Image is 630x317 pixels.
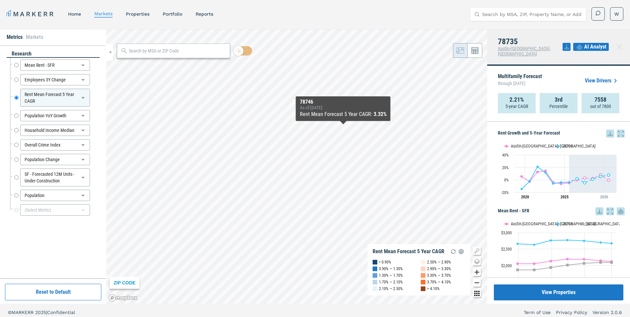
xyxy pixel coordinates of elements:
a: Version 2.0.6 [592,309,622,316]
div: As of : [DATE] [300,105,387,110]
div: Population [20,190,90,201]
strong: 2.21% [509,96,524,103]
text: $3,000 [501,231,512,235]
a: Mapbox logo [108,294,137,302]
tspan: 2020 [521,195,529,199]
span: AI Analyst [584,43,606,51]
a: MARKERR [7,9,55,19]
h5: Rent Growth and 5-Year Forecast [498,130,625,138]
b: 3.32% [374,111,387,117]
path: Thursday, 29 Jul, 17:00, 3.12. Austin-Round Rock, TX. [584,176,586,179]
div: Mean Rent - SFR [20,59,90,71]
path: Sunday, 29 Jul, 17:00, 5.46. 78735. [599,175,602,178]
path: Thursday, 14 Dec, 16:00, 2,187.62. Austin-Round Rock, TX. [583,258,585,261]
img: Reload Legend [449,248,457,256]
path: Monday, 29 Jul, 17:00, 7.71. 78735. [607,174,610,176]
div: Employees 3Y Change [20,74,90,85]
text: 20% [502,165,509,170]
path: Thursday, 29 Jul, 17:00, 20.96. 78735. [536,165,539,168]
a: reports [196,11,213,17]
a: Privacy Policy [556,309,587,316]
path: Tuesday, 14 Dec, 16:00, 2,131.88. Austin-Round Rock, TX. [550,260,552,262]
button: Show 78735 [556,144,573,149]
button: Reset to Default [5,284,101,300]
h5: Mean Rent - SFR [498,207,625,215]
tspan: 2030 [600,195,608,199]
a: home [68,11,81,17]
text: Austin-[GEOGRAPHIC_DATA], [GEOGRAPHIC_DATA] [511,144,595,149]
a: markets [94,11,113,16]
div: 78746 [300,99,387,105]
div: > 4.10% [427,285,440,292]
span: MARKERR [12,310,35,315]
path: Monday, 14 Dec, 16:00, 2,630.18. 78735. [533,243,536,246]
path: Thursday, 14 Dec, 16:00, 2,062.11. USA. [583,262,585,264]
div: Map Tooltip Content [300,99,387,118]
text: -20% [501,190,509,195]
path: Friday, 29 Jul, 17:00, 11.55. 78735. [544,171,547,174]
path: Monday, 14 Dec, 16:00, 2,052.37. Austin-Round Rock, TX. [533,262,536,265]
div: Rent Mean Forecast 5 Year CAGR : [300,110,387,118]
p: Percentile [549,103,568,110]
span: © [8,310,12,315]
text: 0% [504,178,509,182]
div: 3.30% — 3.70% [427,272,451,279]
input: Search by MSA, ZIP, Property Name, or Address [482,8,582,21]
div: Mean Rent - SFR. Highcharts interactive chart. [498,215,625,298]
text: 40% [502,153,509,158]
div: 2.10% — 2.50% [379,285,403,292]
div: Rent Mean Forecast 5 Year CAGR [373,248,444,255]
path: Monday, 29 Jul, 17:00, -14.69. 78735. [520,188,523,190]
div: 3.70% — 4.10% [427,279,451,285]
path: Thursday, 14 Aug, 17:00, 2,671.82. 78735. [610,242,613,245]
strong: 3rd [555,96,563,103]
div: 1.30% — 1.70% [379,272,403,279]
a: Term of Use [524,309,551,316]
tspan: 2025 [561,195,569,199]
path: Monday, 29 Jul, 17:00, -0.62. Austin-Round Rock, TX. [607,179,610,181]
p: 5-year CAGR [505,103,528,110]
div: research [7,50,100,58]
path: Monday, 14 Dec, 16:00, 1,861.53. USA. [533,268,536,271]
a: properties [126,11,149,17]
button: AI Analyst [573,43,609,51]
button: Change style map button [473,258,481,265]
text: $2,000 [501,264,512,268]
button: Show Austin-Round Rock, TX [504,144,549,149]
path: Saturday, 14 Dec, 16:00, 2,658.94. 78735. [516,242,519,245]
path: Tuesday, 14 Dec, 16:00, 2,762.72. 78735. [550,239,552,242]
path: Saturday, 14 Dec, 16:00, 2,699.04. 78735. [599,241,602,244]
span: 2025 | [35,310,47,315]
span: Austin-[GEOGRAPHIC_DATA], [GEOGRAPHIC_DATA] [498,46,551,56]
path: Wednesday, 14 Dec, 16:00, 2,770.93. 78735. [566,239,569,241]
span: W [614,11,619,17]
button: Other options map button [473,289,481,297]
path: Saturday, 14 Dec, 16:00, 2,091.37. USA. [599,261,602,264]
a: View Properties [494,284,623,300]
div: Overall Crime Index [20,139,90,151]
li: Metrics [7,33,23,41]
text: Austin-[GEOGRAPHIC_DATA], [GEOGRAPHIC_DATA] [511,221,595,226]
a: View Drivers [585,77,619,85]
path: Saturday, 14 Dec, 16:00, 1,862. USA. [516,268,519,271]
p: Multifamily Forecast [498,74,542,88]
div: Population Change [20,154,90,165]
span: through [DATE] [498,79,542,88]
button: Zoom out map button [473,279,481,287]
div: 1.70% — 2.10% [379,279,403,285]
div: Household Income Median [20,125,90,136]
strong: 7558 [594,96,606,103]
div: 0.90% — 1.30% [379,265,403,272]
path: Saturday, 14 Dec, 16:00, 2,053.17. Austin-Round Rock, TX. [516,262,519,265]
div: Rent Mean Forecast 5 Year CAGR [20,89,90,107]
g: 78735, line 4 of 4 with 5 data points. [576,174,610,184]
path: Wednesday, 14 Dec, 16:00, 2,191.49. Austin-Round Rock, TX. [566,258,569,261]
a: Portfolio [163,11,182,17]
text: [GEOGRAPHIC_DATA] [587,221,622,226]
div: 2.50% — 2.90% [427,259,451,265]
path: Wednesday, 29 Jul, 17:00, 1.75. 78735. [576,177,579,180]
canvas: Map [106,29,487,304]
p: out of 7800 [590,103,611,110]
img: Settings [457,248,465,256]
button: Show/Hide Legend Map Button [473,247,481,255]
